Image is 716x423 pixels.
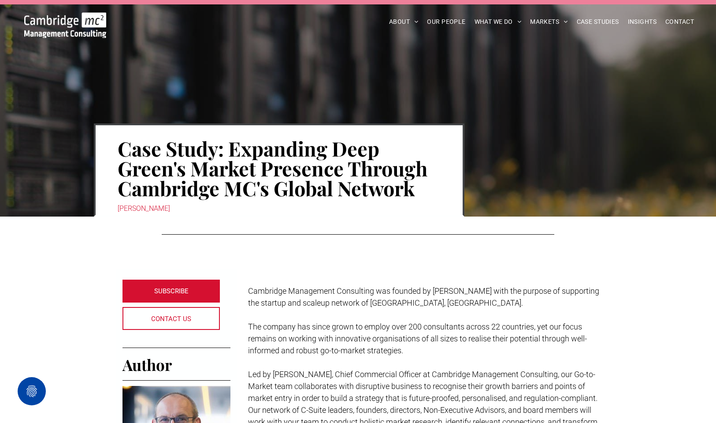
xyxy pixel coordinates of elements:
[423,15,470,29] a: OUR PEOPLE
[24,12,106,38] img: Go to Homepage
[661,15,698,29] a: CONTACT
[154,280,189,302] span: SUBSCRIBE
[623,15,661,29] a: INSIGHTS
[572,15,623,29] a: CASE STUDIES
[122,280,220,303] a: SUBSCRIBE
[151,308,191,330] span: CONTACT US
[118,202,441,215] div: [PERSON_NAME]
[122,307,220,330] a: CONTACT US
[385,15,423,29] a: ABOUT
[118,138,441,199] h1: Case Study: Expanding Deep Green's Market Presence Through Cambridge MC's Global Network
[526,15,572,29] a: MARKETS
[248,322,587,355] span: The company has since grown to employ over 200 consultants across 22 countries, yet our focus rem...
[248,286,599,307] span: Cambridge Management Consulting was founded by [PERSON_NAME] with the purpose of supporting the s...
[470,15,526,29] a: WHAT WE DO
[122,354,172,375] span: Author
